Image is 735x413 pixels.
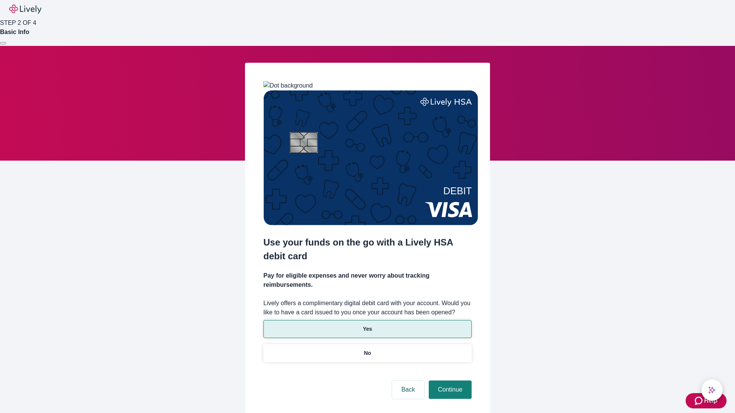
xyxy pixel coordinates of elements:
[263,344,472,362] button: No
[263,90,478,225] img: Debit card
[263,299,472,317] label: Lively offers a complimentary digital debit card with your account. Would you like to have a card...
[364,349,371,357] p: No
[708,386,716,394] svg: Lively AI Assistant
[701,379,723,401] button: chat
[392,380,424,399] button: Back
[263,81,313,90] img: Dot background
[263,236,472,263] h2: Use your funds on the go with a Lively HSA debit card
[695,396,704,405] svg: Zendesk support icon
[363,325,372,333] p: Yes
[686,393,727,408] button: Zendesk support iconHelp
[9,5,41,14] img: Lively
[429,380,472,399] button: Continue
[263,320,472,338] button: Yes
[704,396,717,405] span: Help
[263,271,472,289] h4: Pay for eligible expenses and never worry about tracking reimbursements.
